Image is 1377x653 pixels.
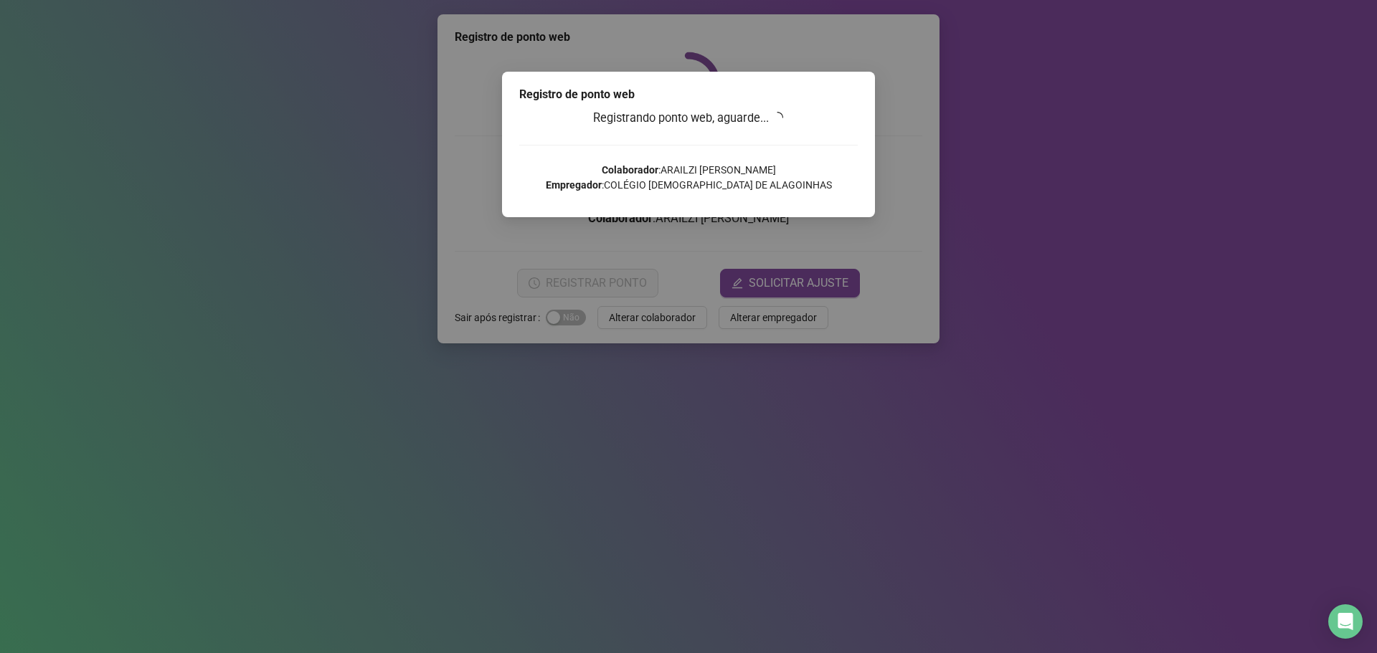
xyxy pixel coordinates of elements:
[519,109,858,128] h3: Registrando ponto web, aguarde...
[770,110,786,125] span: loading
[546,179,602,191] strong: Empregador
[1328,604,1363,639] div: Open Intercom Messenger
[519,163,858,193] p: : ARAILZI [PERSON_NAME] : COLÉGIO [DEMOGRAPHIC_DATA] DE ALAGOINHAS
[602,164,658,176] strong: Colaborador
[519,86,858,103] div: Registro de ponto web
